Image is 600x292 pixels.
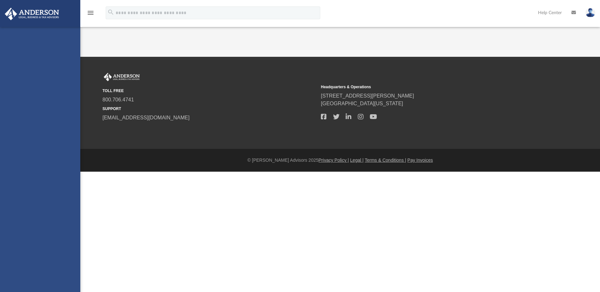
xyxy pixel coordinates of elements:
small: TOLL FREE [102,88,316,94]
a: Privacy Policy | [319,158,349,163]
a: Legal | [350,158,364,163]
a: Pay Invoices [407,158,433,163]
i: menu [87,9,94,17]
a: [STREET_ADDRESS][PERSON_NAME] [321,93,414,99]
a: Terms & Conditions | [365,158,406,163]
a: [GEOGRAPHIC_DATA][US_STATE] [321,101,403,106]
div: © [PERSON_NAME] Advisors 2025 [80,157,600,164]
a: 800.706.4741 [102,97,134,102]
a: menu [87,12,94,17]
img: User Pic [586,8,595,17]
img: Anderson Advisors Platinum Portal [102,73,141,81]
small: Headquarters & Operations [321,84,535,90]
small: SUPPORT [102,106,316,112]
img: Anderson Advisors Platinum Portal [3,8,61,20]
a: [EMAIL_ADDRESS][DOMAIN_NAME] [102,115,190,120]
i: search [107,9,114,16]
